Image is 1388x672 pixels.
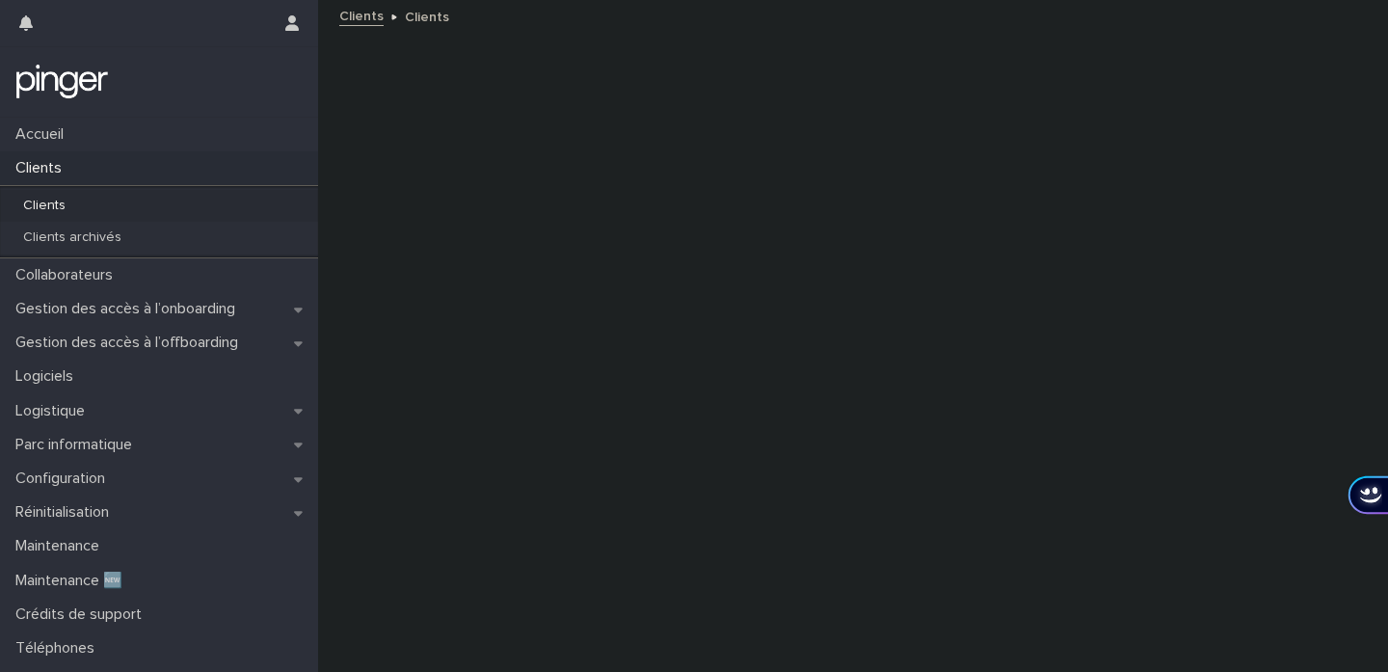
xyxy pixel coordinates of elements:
[8,605,157,624] p: Crédits de support
[8,300,251,318] p: Gestion des accès à l’onboarding
[8,503,124,522] p: Réinitialisation
[8,470,120,488] p: Configuration
[405,5,449,26] p: Clients
[8,229,137,246] p: Clients archivés
[8,402,100,420] p: Logistique
[8,436,147,454] p: Parc informatique
[8,572,138,590] p: Maintenance 🆕
[8,639,110,658] p: Téléphones
[339,4,384,26] a: Clients
[8,367,89,386] p: Logiciels
[15,63,109,101] img: mTgBEunGTSyRkCgitkcU
[8,537,115,555] p: Maintenance
[8,159,77,177] p: Clients
[8,125,79,144] p: Accueil
[8,266,128,284] p: Collaborateurs
[8,198,81,214] p: Clients
[8,334,254,352] p: Gestion des accès à l’offboarding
